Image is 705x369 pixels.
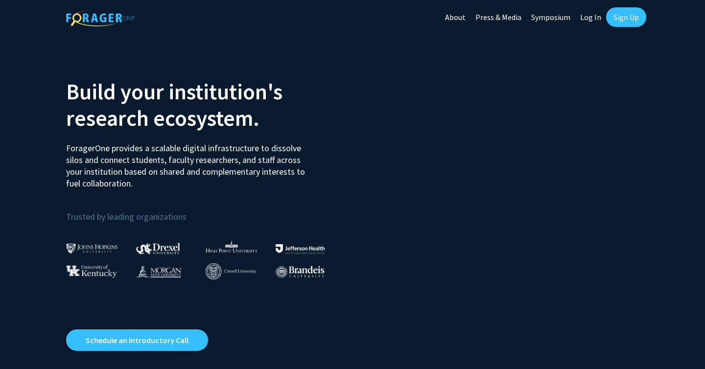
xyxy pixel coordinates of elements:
img: Brandeis University [276,266,325,278]
a: Opens in a new tab [66,329,208,351]
img: Morgan State University [136,265,181,277]
img: Drexel University [136,243,180,254]
h2: Build your institution's research ecosystem. [66,78,345,131]
img: High Point University [206,241,258,253]
img: Thomas Jefferson University [276,244,325,254]
img: Cornell University [206,263,257,279]
img: Johns Hopkins University [66,243,118,254]
a: Sign Up [606,7,646,27]
img: University of Kentucky [66,265,117,278]
img: ForagerOne Logo [66,9,135,26]
p: Trusted by leading organizations [66,197,345,224]
p: ForagerOne provides a scalable digital infrastructure to dissolve silos and connect students, fac... [66,135,312,189]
